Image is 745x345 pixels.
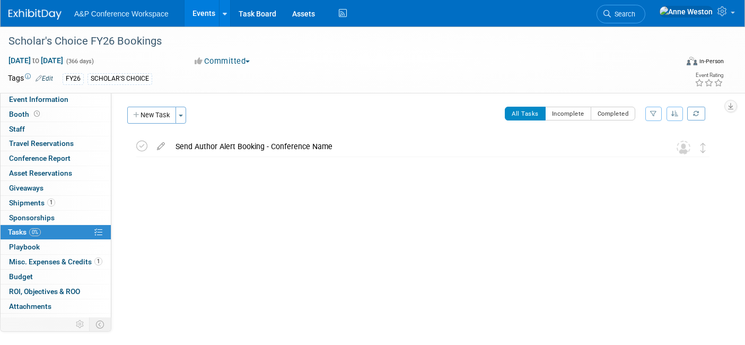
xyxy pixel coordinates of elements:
a: edit [152,142,170,151]
button: New Task [127,107,176,124]
button: Incomplete [545,107,591,120]
span: Giveaways [9,184,43,192]
span: ROI, Objectives & ROO [9,287,80,296]
span: Booth [9,110,42,118]
a: more [1,314,111,328]
span: Asset Reservations [9,169,72,177]
span: to [31,56,41,65]
span: 1 [47,199,55,206]
div: Event Rating [695,73,723,78]
a: Conference Report [1,151,111,166]
span: (366 days) [65,58,94,65]
a: Tasks0% [1,225,111,239]
a: Attachments [1,299,111,314]
div: Event Format [618,55,724,71]
span: Shipments [9,199,55,207]
a: Budget [1,270,111,284]
a: Staff [1,122,111,136]
img: ExhibitDay [8,9,62,20]
span: 1 [94,257,102,265]
span: Conference Report [9,154,71,162]
img: Anne Weston [659,6,713,18]
a: ROI, Objectives & ROO [1,284,111,299]
span: A&P Conference Workspace [74,10,169,18]
img: Format-Inperson.png [687,57,697,65]
a: Booth [1,107,111,122]
span: Event Information [9,95,68,103]
div: In-Person [699,57,724,65]
a: Shipments1 [1,196,111,210]
span: [DATE] [DATE] [8,56,64,65]
span: Budget [9,272,33,281]
a: Travel Reservations [1,136,111,151]
span: Booth not reserved yet [32,110,42,118]
span: Travel Reservations [9,139,74,148]
a: Misc. Expenses & Credits1 [1,255,111,269]
div: Send Author Alert Booking - Conference Name [170,137,655,156]
span: Search [611,10,635,18]
td: Toggle Event Tabs [90,317,111,331]
div: SCHOLAR'S CHOICE [87,73,152,84]
button: Committed [191,56,254,67]
a: Asset Reservations [1,166,111,180]
a: Playbook [1,240,111,254]
a: Event Information [1,92,111,107]
div: Scholar's Choice FY26 Bookings [5,32,663,51]
span: Misc. Expenses & Credits [9,257,102,266]
button: Completed [591,107,636,120]
div: FY26 [63,73,84,84]
span: Tasks [8,228,41,236]
a: Sponsorships [1,211,111,225]
span: Attachments [9,302,51,310]
button: All Tasks [505,107,546,120]
span: Sponsorships [9,213,55,222]
span: Playbook [9,243,40,251]
i: Move task [700,143,706,153]
td: Personalize Event Tab Strip [71,317,90,331]
a: Giveaways [1,181,111,195]
td: Tags [8,73,53,85]
a: Edit [36,75,53,82]
a: Refresh [687,107,705,120]
img: Unassigned [677,141,690,154]
span: more [7,316,24,325]
span: Staff [9,125,25,133]
span: 0% [29,228,41,236]
a: Search [597,5,645,23]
